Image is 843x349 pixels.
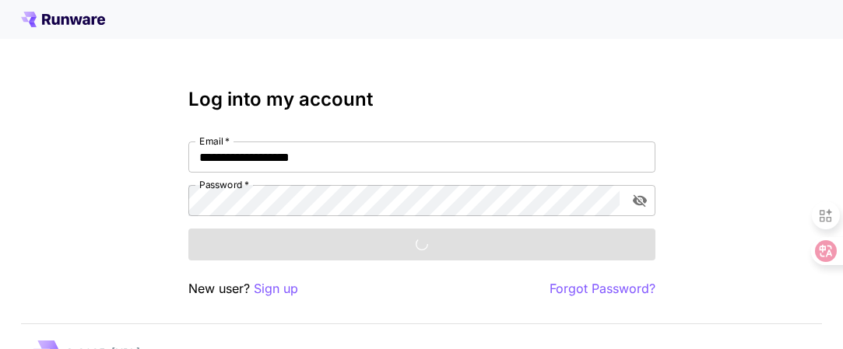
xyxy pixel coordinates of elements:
[254,279,298,298] button: Sign up
[188,89,655,110] h3: Log into my account
[199,134,230,148] label: Email
[199,178,249,191] label: Password
[188,279,298,298] p: New user?
[550,279,655,298] button: Forgot Password?
[626,187,654,215] button: toggle password visibility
